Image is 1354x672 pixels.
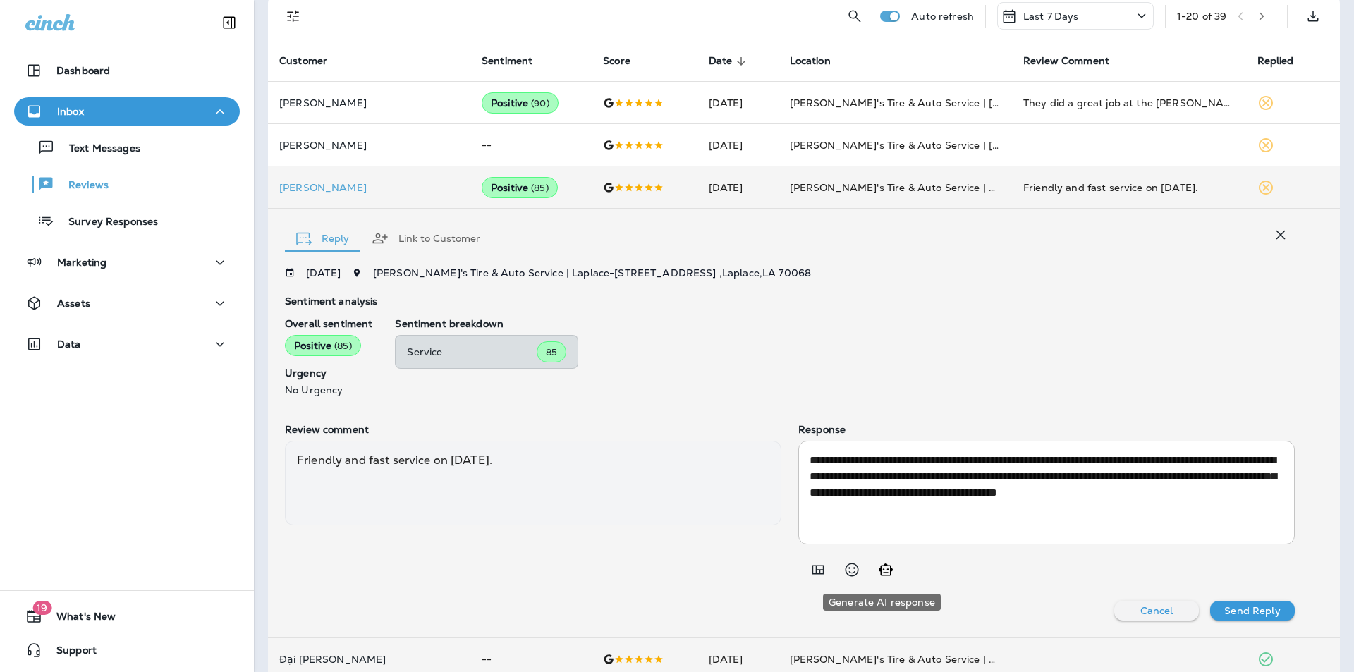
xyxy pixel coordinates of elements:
td: -- [470,124,592,166]
p: Review comment [285,424,781,435]
button: Filters [279,2,307,30]
td: [DATE] [697,166,779,209]
span: [PERSON_NAME]'s Tire & Auto Service | [PERSON_NAME] [790,97,1076,109]
p: No Urgency [285,384,372,396]
button: Search Reviews [841,2,869,30]
p: [DATE] [306,267,341,279]
button: Reply [285,213,360,264]
p: Auto refresh [911,11,974,22]
p: Inbox [57,106,84,117]
div: They did a great job at the zachary store with the installation of my truck tires . I called them... [1023,96,1234,110]
div: Friendly and fast service on 4/4/2025. [1023,181,1234,195]
span: Date [709,55,751,68]
button: Collapse Sidebar [209,8,249,37]
p: Response [798,424,1295,435]
p: Dashboard [56,65,110,76]
p: Text Messages [55,142,140,156]
p: Assets [57,298,90,309]
p: Survey Responses [54,216,158,229]
button: Select an emoji [838,556,866,584]
p: [PERSON_NAME] [279,97,459,109]
span: Sentiment [482,55,551,68]
span: [PERSON_NAME]'s Tire & Auto Service | Laplace [790,181,1026,194]
div: Positive [482,92,559,114]
span: Date [709,55,733,67]
button: 19What's New [14,602,240,630]
span: Location [790,55,849,68]
td: [DATE] [697,82,779,124]
button: Generate AI response [872,556,900,584]
span: ( 90 ) [531,97,549,109]
button: Cancel [1114,601,1199,621]
div: Positive [285,335,361,356]
span: 85 [546,346,557,358]
button: Support [14,636,240,664]
span: ( 85 ) [334,340,352,352]
button: Assets [14,289,240,317]
div: Click to view Customer Drawer [279,182,459,193]
span: Review Comment [1023,55,1128,68]
button: Link to Customer [360,213,492,264]
span: Sentiment [482,55,532,67]
span: [PERSON_NAME]'s Tire & Auto Service | Verot [790,653,1015,666]
button: Marketing [14,248,240,276]
p: Urgency [285,367,372,379]
span: Location [790,55,831,67]
span: [PERSON_NAME]'s Tire & Auto Service | Laplace - [STREET_ADDRESS] , Laplace , LA 70068 [373,267,811,279]
button: Dashboard [14,56,240,85]
span: Customer [279,55,346,68]
span: [PERSON_NAME]'s Tire & Auto Service | [GEOGRAPHIC_DATA] [790,139,1099,152]
div: 1 - 20 of 39 [1177,11,1226,22]
button: Reviews [14,169,240,199]
span: 19 [32,601,51,615]
p: Service [407,346,537,358]
p: Reviews [54,179,109,193]
span: Support [42,644,97,661]
span: Score [603,55,649,68]
p: Cancel [1140,605,1173,616]
span: ( 85 ) [531,182,549,194]
button: Survey Responses [14,206,240,236]
p: [PERSON_NAME] [279,182,459,193]
p: Data [57,338,81,350]
button: Add in a premade template [804,556,832,584]
span: Review Comment [1023,55,1109,67]
p: Send Reply [1224,605,1280,616]
td: [DATE] [697,124,779,166]
span: Score [603,55,630,67]
div: Positive [482,177,558,198]
span: Replied [1257,55,1294,67]
p: Last 7 Days [1023,11,1079,22]
span: What's New [42,611,116,628]
p: Marketing [57,257,106,268]
button: Data [14,330,240,358]
span: Customer [279,55,327,67]
button: Inbox [14,97,240,126]
p: [PERSON_NAME] [279,140,459,151]
p: Sentiment breakdown [395,318,1295,329]
div: Generate AI response [823,594,941,611]
p: Overall sentiment [285,318,372,329]
button: Send Reply [1210,601,1295,621]
div: Friendly and fast service on [DATE]. [285,441,781,525]
button: Text Messages [14,133,240,162]
p: Sentiment analysis [285,295,1295,307]
button: Export as CSV [1299,2,1327,30]
span: Replied [1257,55,1312,68]
p: Đại [PERSON_NAME] [279,654,459,665]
